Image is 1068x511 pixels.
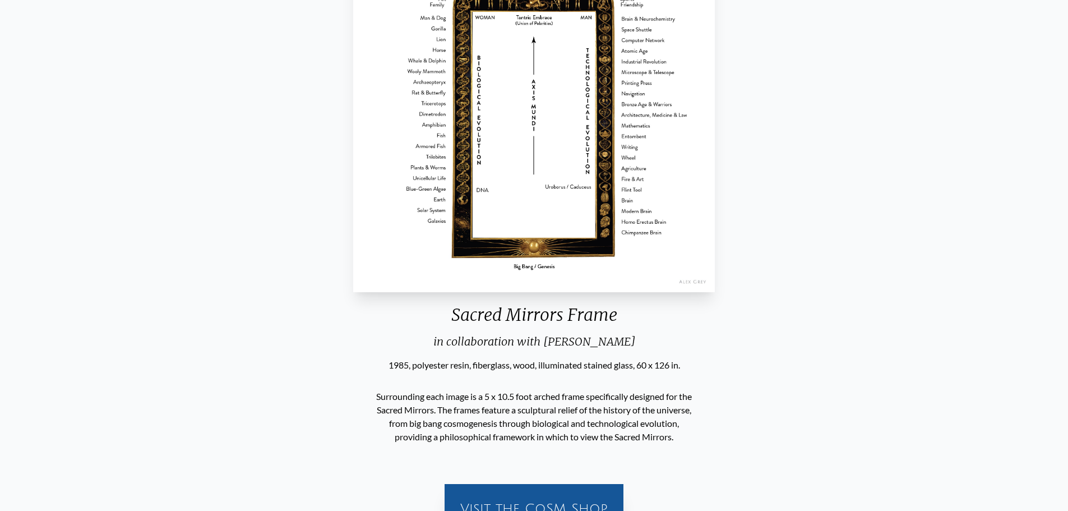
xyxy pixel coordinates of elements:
div: Sacred Mirrors Frame [349,305,720,334]
p: Surrounding each image is a 5 x 10.5 foot arched frame specifically designed for the Sacred Mirro... [375,385,693,448]
div: in collaboration with [PERSON_NAME] [349,334,720,358]
div: 1985, polyester resin, fiberglass, wood, illuminated stained glass, 60 x 126 in. [349,358,720,372]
